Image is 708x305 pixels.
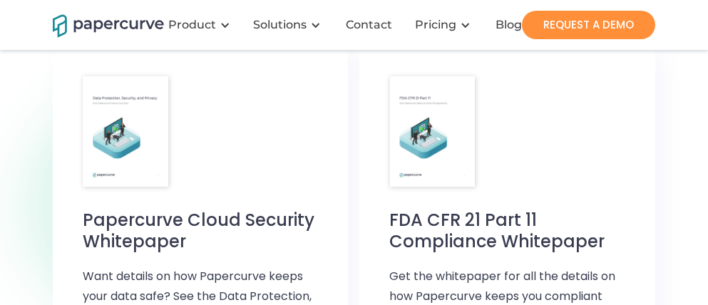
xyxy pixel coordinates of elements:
[389,210,625,252] h6: FDA CFR 21 Part 11 Compliance Whitepaper
[168,18,216,32] div: Product
[83,76,168,187] img: E-book cover.
[346,18,392,32] div: Contact
[522,11,655,39] a: REQUEST A DEMO
[406,4,485,46] div: Pricing
[253,18,307,32] div: Solutions
[415,18,456,32] a: Pricing
[389,76,475,187] img: E-book cover.
[485,18,536,32] a: Blog
[160,4,245,46] div: Product
[335,18,406,32] a: Contact
[83,210,319,252] h6: Papercurve Cloud Security Whitepaper
[245,4,335,46] div: Solutions
[496,18,522,32] div: Blog
[53,12,145,37] a: home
